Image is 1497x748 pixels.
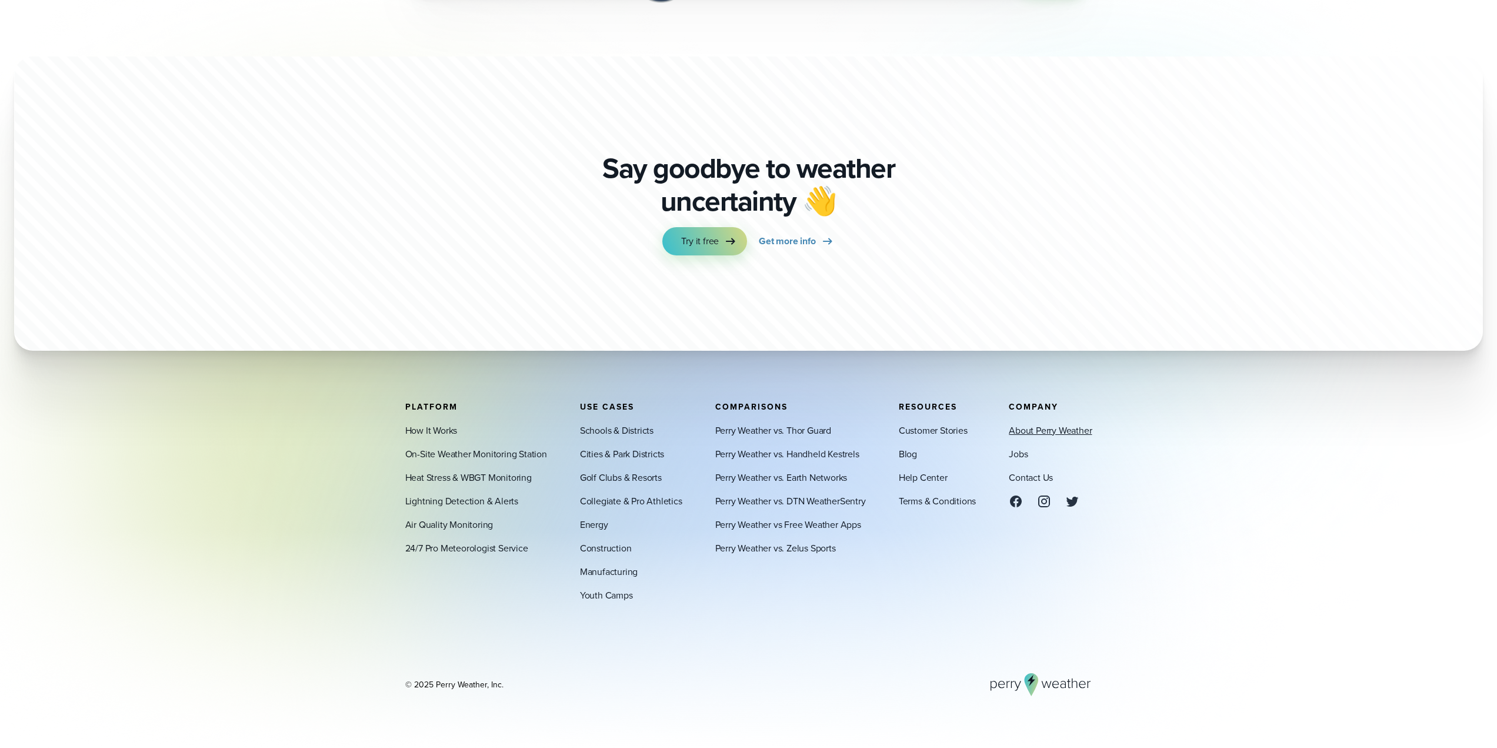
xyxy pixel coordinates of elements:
[1009,423,1092,437] a: About Perry Weather
[715,517,861,531] a: Perry Weather vs Free Weather Apps
[405,517,494,531] a: Air Quality Monitoring
[580,588,633,602] a: Youth Camps
[405,679,504,690] div: © 2025 Perry Weather, Inc.
[405,470,532,484] a: Heat Stress & WBGT Monitoring
[759,227,834,255] a: Get more info
[681,234,719,248] span: Try it free
[715,470,848,484] a: Perry Weather vs. Earth Networks
[1009,470,1053,484] a: Contact Us
[715,494,866,508] a: Perry Weather vs. DTN WeatherSentry
[580,494,682,508] a: Collegiate & Pro Athletics
[580,541,632,555] a: Construction
[580,447,664,461] a: Cities & Park Districts
[405,400,458,413] span: Platform
[580,423,654,437] a: Schools & Districts
[580,400,634,413] span: Use Cases
[899,494,976,508] a: Terms & Conditions
[759,234,815,248] span: Get more info
[405,423,458,437] a: How It Works
[1009,400,1058,413] span: Company
[899,423,968,437] a: Customer Stories
[580,517,608,531] a: Energy
[899,447,917,461] a: Blog
[715,400,788,413] span: Comparisons
[580,470,662,484] a: Golf Clubs & Resorts
[715,541,836,555] a: Perry Weather vs. Zelus Sports
[1009,447,1028,461] a: Jobs
[405,541,528,555] a: 24/7 Pro Meteorologist Service
[715,423,831,437] a: Perry Weather vs. Thor Guard
[598,152,899,218] p: Say goodbye to weather uncertainty 👋
[405,494,518,508] a: Lightning Detection & Alerts
[580,564,638,579] a: Manufacturing
[662,227,747,255] a: Try it free
[899,470,948,484] a: Help Center
[715,447,859,461] a: Perry Weather vs. Handheld Kestrels
[899,400,957,413] span: Resources
[405,447,547,461] a: On-Site Weather Monitoring Station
